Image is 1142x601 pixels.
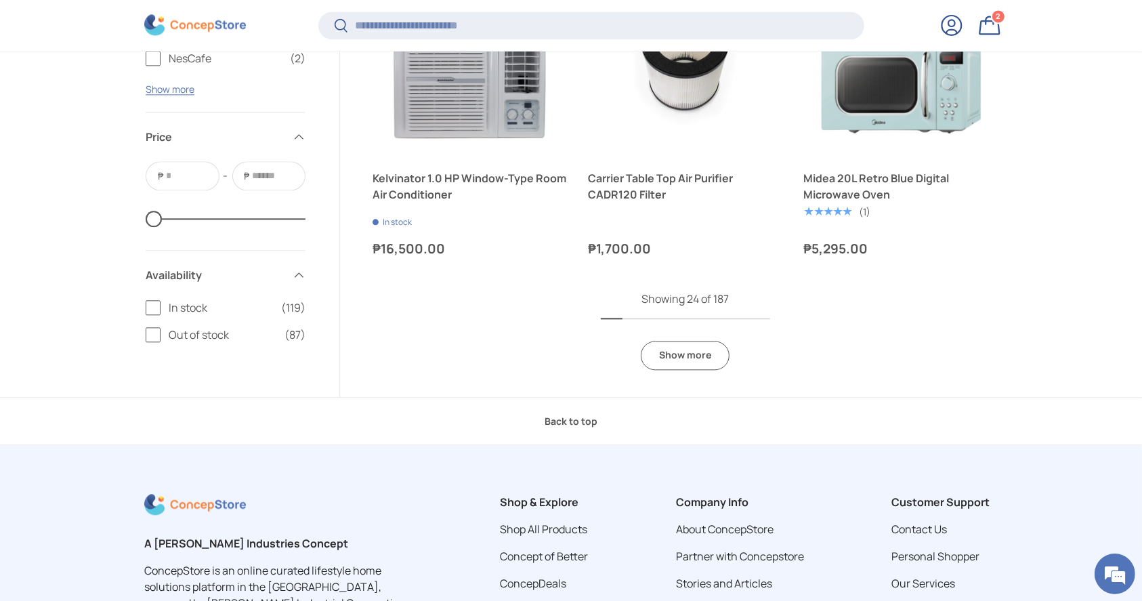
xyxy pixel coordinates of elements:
textarea: Type your message and hit 'Enter' [7,370,258,417]
span: Out of stock [169,327,276,343]
a: Concept of Better [500,549,588,564]
a: Contact Us [891,522,947,537]
a: Personal Shopper [891,549,979,564]
span: In stock [169,299,273,316]
summary: Price [146,112,305,161]
span: (87) [284,327,305,343]
a: Shop All Products [500,522,587,537]
a: ConcepDeals [500,576,566,591]
span: ₱ [243,169,251,183]
span: We're online! [79,171,187,308]
nav: Pagination [373,291,998,370]
a: Midea 20L Retro Blue Digital Microwave Oven [804,170,998,203]
span: NesCafe [169,50,282,66]
span: Price [146,129,284,145]
span: Showing 24 of 187 [641,291,729,306]
a: Our Services [891,576,955,591]
div: Chat with us now [70,76,228,94]
a: Carrier Table Top Air Purifier CADR120 Filter [588,170,782,203]
a: Stories and Articles [676,576,772,591]
a: About ConcepStore [676,522,774,537]
a: Kelvinator 1.0 HP Window-Type Room Air Conditioner [373,170,566,203]
h2: A [PERSON_NAME] Industries Concept [144,535,413,552]
span: Availability [146,267,284,283]
summary: Availability [146,251,305,299]
span: (119) [281,299,305,316]
a: Show more [641,341,729,370]
button: Show more [146,83,194,96]
img: ConcepStore [144,15,246,36]
a: Partner with Concepstore [676,549,804,564]
span: ₱ [156,169,165,183]
div: Minimize live chat window [222,7,255,39]
span: - [224,168,228,184]
span: (2) [290,50,305,66]
span: 2 [996,12,1001,22]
